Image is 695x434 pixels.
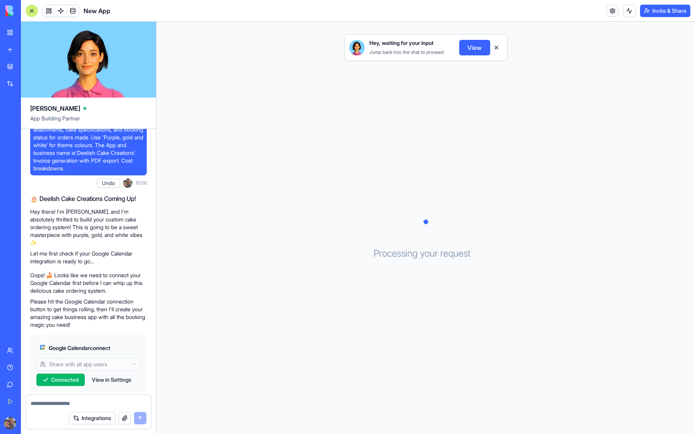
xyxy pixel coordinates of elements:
[84,6,110,15] span: New App
[51,376,79,384] span: Connected
[30,271,147,295] p: Oops! 🍰 Looks like we need to connect your Google Calendar first before I can whip up this delici...
[136,180,147,186] span: 15:58
[369,49,444,55] span: Jump back into the chat to proceed
[30,104,80,113] span: [PERSON_NAME]
[69,412,115,424] button: Integrations
[30,115,147,129] span: App Building Partner
[30,250,147,265] p: Let me first check if your Google Calendar integration is ready to go...
[123,178,132,188] img: ACg8ocIIcU0TLTrva3odJ1sJE6rc0_wTt6-1CV0mvU2YbrGriTx19wGbhA=s96-c
[39,344,46,350] img: googlecalendar
[30,194,147,203] h2: 🎂 Deelish Cake Creations Coming Up!
[459,40,490,55] button: View
[349,40,365,55] img: Ella_00000_wcx2te.png
[33,103,144,172] span: Custom cake ordering and invoicing system for booking cake orders. Must include customer details,...
[30,208,147,247] p: Hey there! I'm [PERSON_NAME], and I'm absolutely thrilled to build your custom cake ordering syst...
[88,374,135,386] button: View in Settings
[36,374,85,386] button: Connected
[640,5,690,17] button: Invite & Share
[30,298,147,329] p: Please hit the Google Calendar connection button to get things rolling, then I'll create your ama...
[4,417,16,429] img: ACg8ocIIcU0TLTrva3odJ1sJE6rc0_wTt6-1CV0mvU2YbrGriTx19wGbhA=s96-c
[5,5,53,16] img: logo
[49,344,110,352] span: Google Calendar connect
[369,39,434,47] span: Hey, waiting for your input
[97,178,120,188] button: Undo
[374,247,478,260] h3: Processing your request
